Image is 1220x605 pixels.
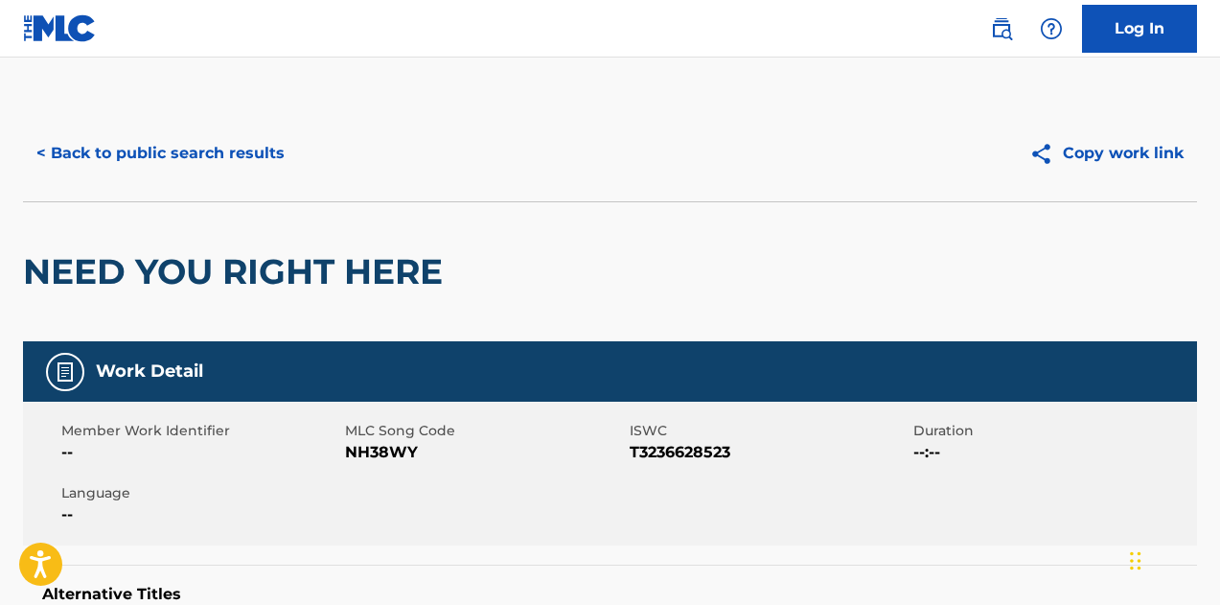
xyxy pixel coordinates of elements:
span: NH38WY [345,441,624,464]
img: MLC Logo [23,14,97,42]
img: help [1040,17,1063,40]
img: search [990,17,1013,40]
div: Drag [1130,532,1141,590]
img: Copy work link [1029,142,1063,166]
button: Copy work link [1016,129,1197,177]
iframe: Chat Widget [1124,513,1220,605]
span: Language [61,483,340,503]
span: -- [61,441,340,464]
span: Duration [913,421,1192,441]
img: Work Detail [54,361,77,384]
span: --:-- [913,441,1192,464]
span: Member Work Identifier [61,421,340,441]
h5: Work Detail [96,361,203,383]
h5: Alternative Titles [42,585,1178,604]
div: Help [1032,10,1070,48]
a: Log In [1082,5,1197,53]
h2: NEED YOU RIGHT HERE [23,250,452,293]
a: Public Search [982,10,1021,48]
span: -- [61,503,340,526]
button: < Back to public search results [23,129,298,177]
span: T3236628523 [630,441,909,464]
span: MLC Song Code [345,421,624,441]
span: ISWC [630,421,909,441]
